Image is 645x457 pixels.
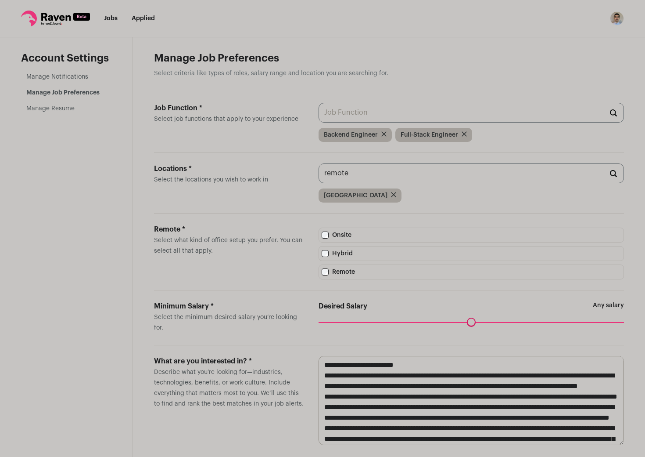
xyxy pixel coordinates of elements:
[322,268,329,276] input: Remote
[154,116,298,122] span: Select job functions that apply to your experience
[154,51,624,65] h1: Manage Job Preferences
[324,131,378,139] span: Backend Engineer
[154,369,304,407] span: Describe what you’re looking for—industries, technologies, benefits, or work culture. Include eve...
[319,301,367,312] label: Desired Salary
[154,224,305,235] div: Remote *
[26,74,88,80] a: Manage Notifications
[26,90,100,96] a: Manage Job Preferences
[319,163,624,183] input: Location
[154,356,305,366] div: What are you interested in? *
[593,301,624,322] span: Any salary
[319,246,624,261] label: Hybrid
[154,103,305,113] div: Job Function *
[322,250,329,257] input: Hybrid
[319,228,624,243] label: Onsite
[322,232,329,239] input: Onsite
[154,314,297,331] span: Select the minimum desired salary you’re looking for.
[154,301,305,312] div: Minimum Salary *
[319,103,624,123] input: Job Function
[154,237,302,254] span: Select what kind of office setup you prefer. You can select all that apply.
[26,105,75,112] a: Manage Resume
[610,11,624,25] button: Open dropdown
[132,15,155,22] a: Applied
[324,191,387,200] span: [GEOGRAPHIC_DATA]
[154,69,624,78] p: Select criteria like types of roles, salary range and location you are searching for.
[104,15,118,22] a: Jobs
[21,51,111,65] header: Account Settings
[154,177,268,183] span: Select the locations you wish to work in
[319,265,624,279] label: Remote
[401,131,458,139] span: Full-Stack Engineer
[610,11,624,25] img: 13141754-medium_jpg
[154,163,305,174] div: Locations *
